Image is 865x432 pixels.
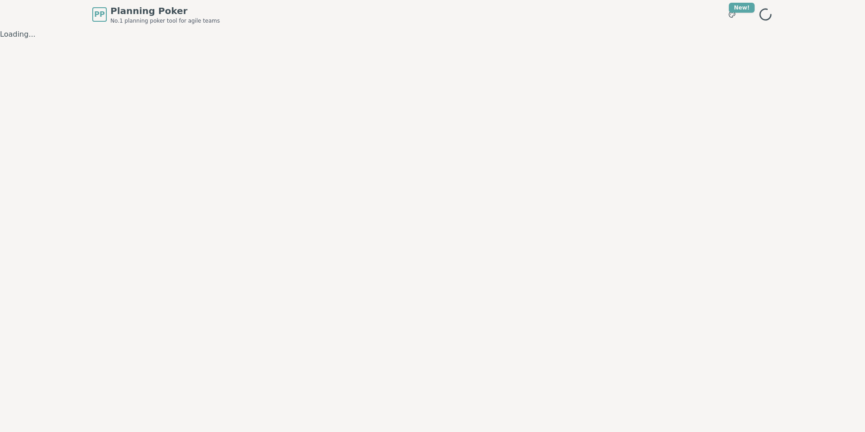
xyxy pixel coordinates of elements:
[110,5,220,17] span: Planning Poker
[94,9,105,20] span: PP
[729,3,755,13] div: New!
[724,6,740,23] button: New!
[110,17,220,24] span: No.1 planning poker tool for agile teams
[92,5,220,24] a: PPPlanning PokerNo.1 planning poker tool for agile teams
